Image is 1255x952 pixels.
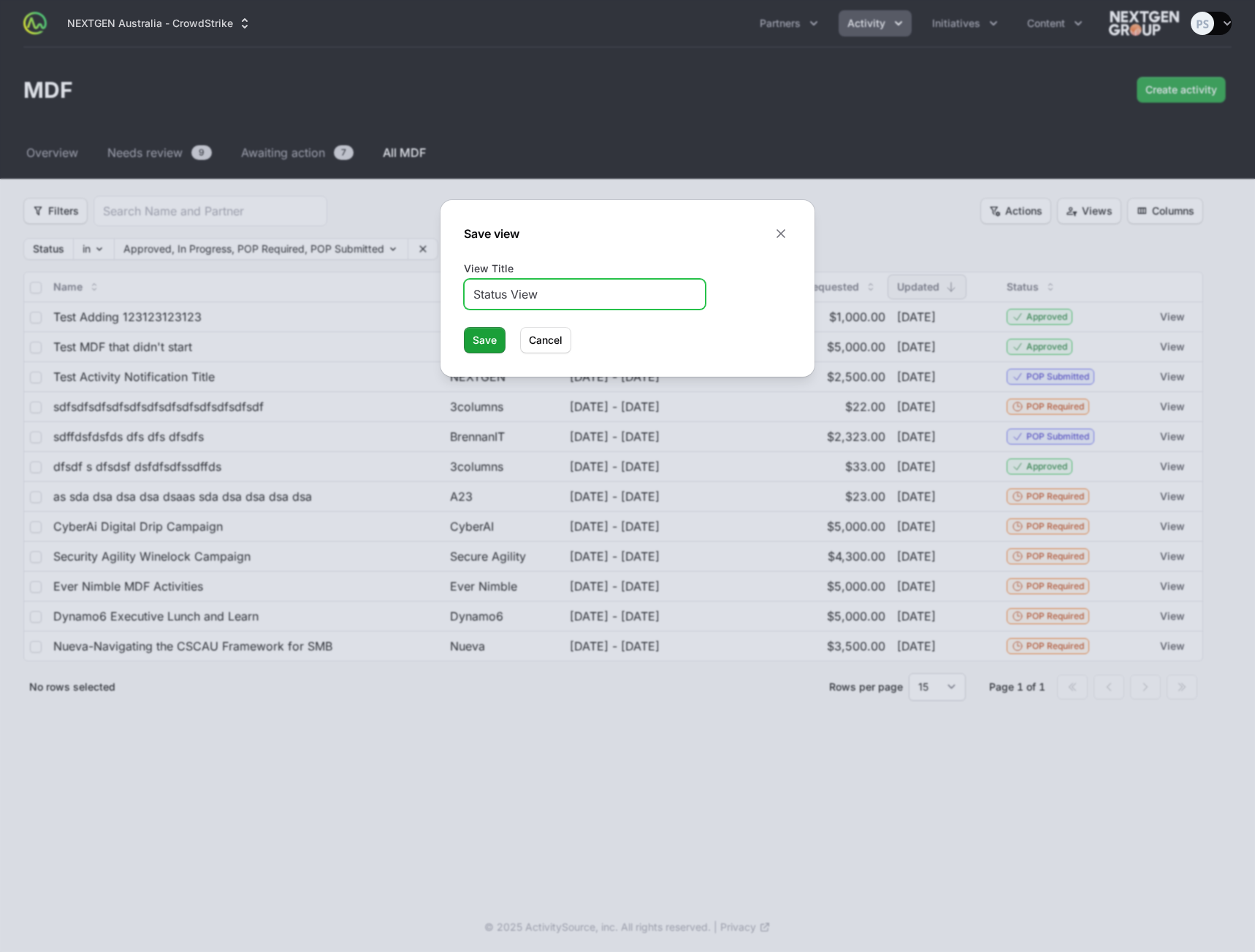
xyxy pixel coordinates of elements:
button: Cancel [520,327,571,353]
button: Save [464,327,506,353]
span: Save [473,331,497,349]
span: Cancel [529,331,562,349]
label: View Title [464,261,514,276]
h2: Save view [464,225,519,242]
